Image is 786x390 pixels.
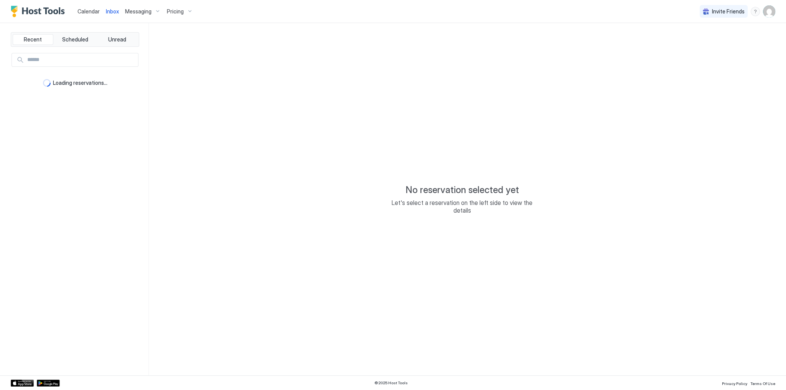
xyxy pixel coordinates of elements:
span: Scheduled [62,36,88,43]
div: menu [751,7,760,16]
div: loading [43,79,51,87]
span: © 2025 Host Tools [374,380,408,385]
button: Unread [97,34,137,45]
a: Google Play Store [37,380,60,387]
a: Calendar [77,7,100,15]
input: Input Field [24,53,138,66]
span: Invite Friends [712,8,745,15]
span: Privacy Policy [722,381,747,386]
span: Messaging [125,8,152,15]
span: Loading reservations... [53,79,107,86]
a: App Store [11,380,34,387]
span: Pricing [167,8,184,15]
span: Calendar [77,8,100,15]
a: Inbox [106,7,119,15]
div: User profile [763,5,775,18]
span: Terms Of Use [750,381,775,386]
a: Host Tools Logo [11,6,68,17]
a: Terms Of Use [750,379,775,387]
button: Scheduled [55,34,96,45]
span: Let's select a reservation on the left side to view the details [386,199,539,214]
span: Inbox [106,8,119,15]
span: No reservation selected yet [405,184,519,196]
span: Recent [24,36,42,43]
button: Recent [13,34,53,45]
div: tab-group [11,32,139,47]
span: Unread [108,36,126,43]
a: Privacy Policy [722,379,747,387]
